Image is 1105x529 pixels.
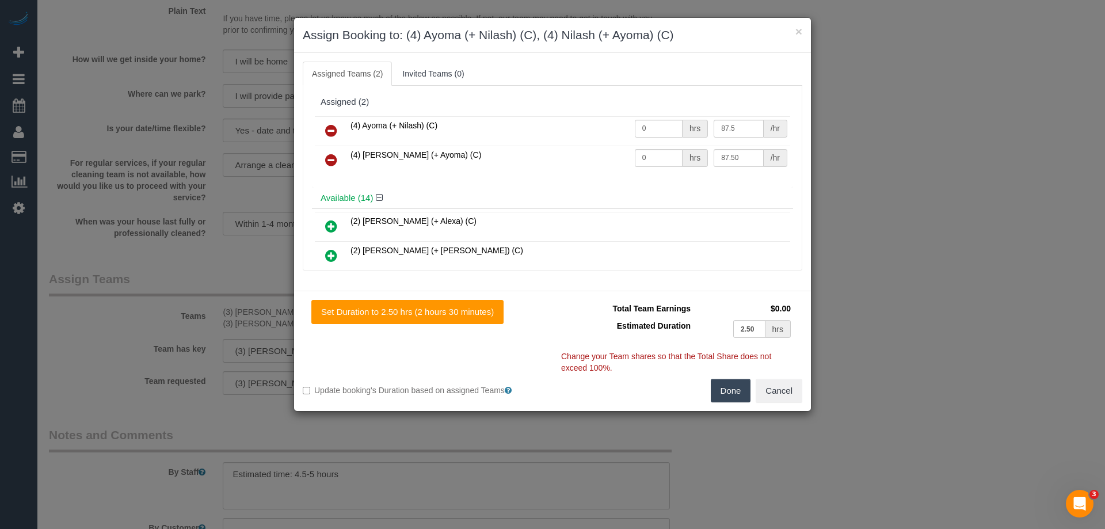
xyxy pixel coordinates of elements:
[694,300,794,317] td: $0.00
[764,149,787,167] div: /hr
[350,121,437,130] span: (4) Ayoma (+ Nilash) (C)
[617,321,691,330] span: Estimated Duration
[1066,490,1093,517] iframe: Intercom live chat
[303,26,802,44] h3: Assign Booking to: (4) Ayoma (+ Nilash) (C), (4) Nilash (+ Ayoma) (C)
[350,150,481,159] span: (4) [PERSON_NAME] (+ Ayoma) (C)
[321,97,784,107] div: Assigned (2)
[350,216,477,226] span: (2) [PERSON_NAME] (+ Alexa) (C)
[795,25,802,37] button: ×
[765,320,791,338] div: hrs
[683,149,708,167] div: hrs
[561,300,694,317] td: Total Team Earnings
[303,387,310,394] input: Update booking's Duration based on assigned Teams
[350,246,523,255] span: (2) [PERSON_NAME] (+ [PERSON_NAME]) (C)
[711,379,751,403] button: Done
[303,385,544,396] label: Update booking's Duration based on assigned Teams
[764,120,787,138] div: /hr
[321,193,784,203] h4: Available (14)
[393,62,473,86] a: Invited Teams (0)
[1089,490,1099,499] span: 3
[303,62,392,86] a: Assigned Teams (2)
[311,300,504,324] button: Set Duration to 2.50 hrs (2 hours 30 minutes)
[683,120,708,138] div: hrs
[756,379,802,403] button: Cancel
